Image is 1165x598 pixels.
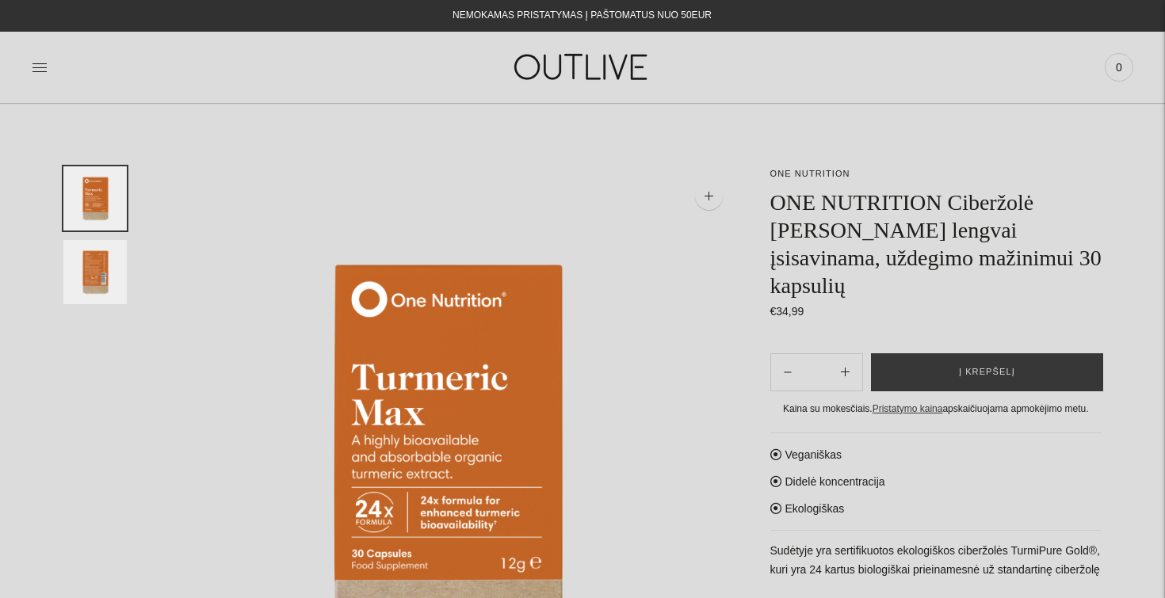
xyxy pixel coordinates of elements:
a: Pristatymo kaina [873,403,943,414]
a: ONE NUTRITION [770,169,850,178]
span: 0 [1108,56,1130,78]
button: Add product quantity [771,353,804,391]
div: Kaina su mokesčiais. apskaičiuojama apmokėjimo metu. [770,401,1102,417]
button: Subtract product quantity [828,353,862,391]
button: Translation missing: en.general.accessibility.image_thumbail [63,240,127,304]
span: Į krepšelį [959,364,1015,380]
img: OUTLIVE [483,40,682,94]
a: 0 [1105,50,1133,85]
p: Sudėtyje yra sertifikuotos ekologiškos ciberžolės TurmiPure Gold®, kuri yra 24 kartus biologiškai... [770,542,1102,580]
input: Product quantity [804,360,828,383]
div: NEMOKAMAS PRISTATYMAS Į PAŠTOMATUS NUO 50EUR [453,6,712,25]
button: Į krepšelį [871,353,1103,391]
h1: ONE NUTRITION Ciberžolė [PERSON_NAME] lengvai įsisavinama, uždegimo mažinimui 30 kapsulių [770,189,1102,299]
span: €34,99 [770,305,804,318]
button: Translation missing: en.general.accessibility.image_thumbail [63,166,127,230]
